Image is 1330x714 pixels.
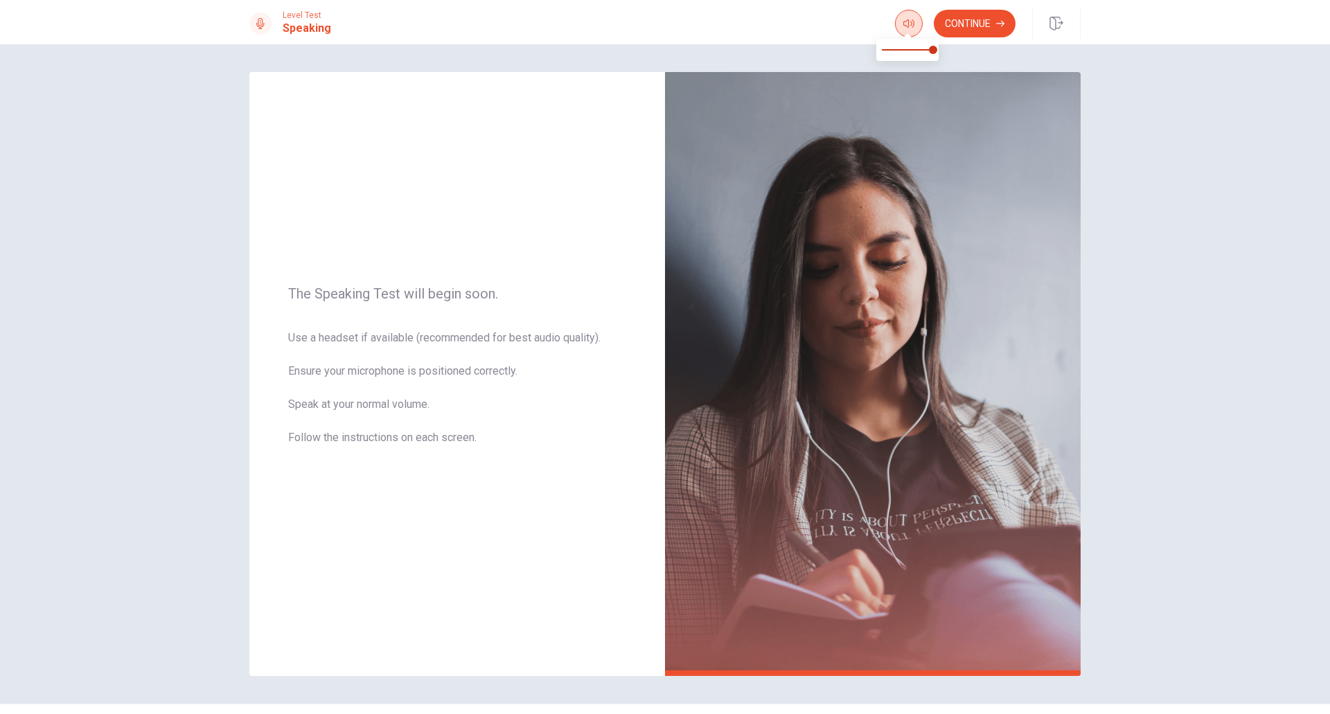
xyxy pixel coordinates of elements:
img: speaking intro [665,72,1081,676]
span: The Speaking Test will begin soon. [288,285,626,302]
button: Continue [934,10,1016,37]
h1: Speaking [283,20,331,37]
span: Level Test [283,10,331,20]
span: Use a headset if available (recommended for best audio quality). Ensure your microphone is positi... [288,330,626,463]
